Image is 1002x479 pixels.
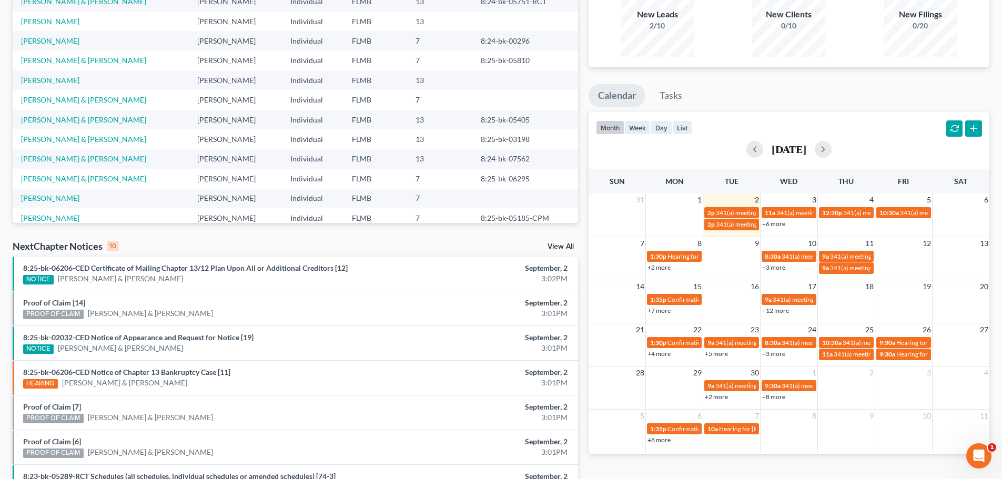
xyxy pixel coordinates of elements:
td: 7 [407,51,472,70]
div: 3:01PM [393,412,568,423]
span: 9a [822,264,829,272]
td: [PERSON_NAME] [189,90,282,109]
span: 3 [811,193,817,206]
td: [PERSON_NAME] [189,12,282,31]
span: 341(a) meeting for [PERSON_NAME] & [PERSON_NAME] [776,209,934,217]
a: [PERSON_NAME] & [PERSON_NAME] [21,135,146,144]
a: +5 more [705,350,728,358]
td: 13 [407,149,472,169]
span: 341(a) meeting for [PERSON_NAME] [834,350,935,358]
td: 7 [407,208,472,228]
a: [PERSON_NAME] & [PERSON_NAME] [21,154,146,163]
span: 8:30a [765,252,781,260]
span: Sat [954,177,967,186]
div: September, 2 [393,263,568,273]
td: FLMB [343,169,408,188]
div: 0/20 [884,21,957,31]
span: 8:30a [765,339,781,346]
a: [PERSON_NAME] & [PERSON_NAME] [58,273,183,284]
div: 3:02PM [393,273,568,284]
td: 7 [407,169,472,188]
td: [PERSON_NAME] [189,208,282,228]
a: [PERSON_NAME] & [PERSON_NAME] [88,308,213,319]
div: September, 2 [393,402,568,412]
a: [PERSON_NAME] [21,76,79,85]
a: Tasks [650,84,692,107]
div: New Leads [621,8,694,21]
td: FLMB [343,208,408,228]
span: 2p [707,209,715,217]
td: Individual [282,110,343,129]
a: [PERSON_NAME] [21,193,79,202]
span: 341(a) meeting for [PERSON_NAME] [830,252,932,260]
span: 31 [635,193,645,206]
td: FLMB [343,189,408,208]
button: week [624,120,651,135]
span: Sun [610,177,625,186]
span: 9 [868,410,875,422]
td: FLMB [343,90,408,109]
td: [PERSON_NAME] [189,149,282,169]
td: Individual [282,90,343,109]
span: 10:30a [879,209,899,217]
a: [PERSON_NAME] & [PERSON_NAME] [62,378,187,388]
a: View All [548,243,574,250]
span: 4 [983,366,989,379]
div: PROOF OF CLAIM [23,310,84,319]
a: 8:25-bk-02032-CED Notice of Appearance and Request for Notice [19] [23,333,254,342]
a: [PERSON_NAME] [21,17,79,26]
span: Thu [838,177,854,186]
td: FLMB [343,31,408,50]
span: 6 [696,410,703,422]
div: HEARING [23,379,58,389]
td: 8:24-bk-07562 [472,149,578,169]
span: 341(a) meeting for [PERSON_NAME] [782,382,883,390]
td: [PERSON_NAME] [189,129,282,149]
span: 341(a) meeting for [PERSON_NAME] [715,382,817,390]
span: 9a [822,252,829,260]
a: [PERSON_NAME] & [PERSON_NAME] [21,174,146,183]
span: 341(a) meeting for [PERSON_NAME] [782,252,883,260]
span: 341(a) meeting for [PERSON_NAME] [715,339,817,346]
span: Tue [725,177,738,186]
span: 341(a) meeting for [PERSON_NAME] & [PERSON_NAME] [773,295,930,303]
span: 10:30a [822,339,842,346]
div: 3:01PM [393,378,568,388]
td: Individual [282,208,343,228]
span: 7 [754,410,760,422]
span: 27 [979,323,989,336]
div: 0/10 [752,21,826,31]
span: 18 [864,280,875,293]
span: 2 [868,366,875,379]
span: 30 [750,366,760,379]
a: [PERSON_NAME] [21,36,79,45]
div: New Clients [752,8,826,21]
td: 7 [407,189,472,208]
span: 7 [639,237,645,250]
td: Individual [282,31,343,50]
span: 28 [635,366,645,379]
span: Mon [665,177,684,186]
span: 341(a) meeting for [PERSON_NAME] [900,209,1001,217]
td: FLMB [343,70,408,90]
span: 10 [807,237,817,250]
td: [PERSON_NAME] [189,51,282,70]
span: 21 [635,323,645,336]
div: 3:01PM [393,343,568,353]
a: Proof of Claim [14] [23,298,85,307]
span: 1:30p [650,339,666,346]
a: [PERSON_NAME] & [PERSON_NAME] [21,56,146,65]
span: 9a [707,382,714,390]
span: 2p [707,220,715,228]
span: 341(a) meeting for [PERSON_NAME] [782,339,883,346]
td: Individual [282,70,343,90]
td: 13 [407,12,472,31]
a: [PERSON_NAME] & [PERSON_NAME] [58,343,183,353]
span: 341(a) meeting for [PERSON_NAME] [830,264,932,272]
div: NOTICE [23,344,54,354]
div: September, 2 [393,332,568,343]
td: FLMB [343,12,408,31]
td: 8:24-bk-00296 [472,31,578,50]
div: New Filings [884,8,957,21]
a: +2 more [647,263,671,271]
